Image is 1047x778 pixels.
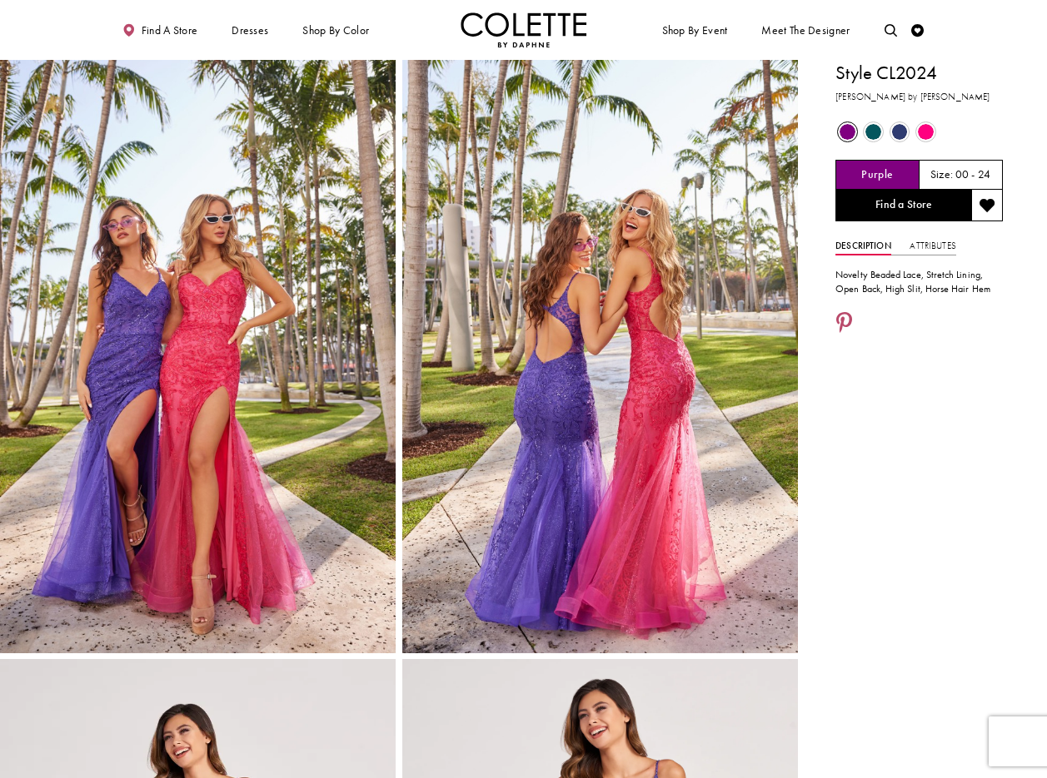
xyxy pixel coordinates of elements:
[659,12,730,47] span: Shop By Event
[835,312,853,336] a: Share using Pinterest - Opens in new tab
[662,24,728,37] span: Shop By Event
[971,190,1003,221] button: Add to wishlist
[402,60,798,653] img: Style CL2024 Colette by Daphne #1 Purple Hot Pink picture
[835,190,971,221] a: Find a Store
[761,24,850,37] span: Meet the designer
[861,120,885,144] div: Spruce
[914,120,938,144] div: Hot Pink
[302,24,369,37] span: Shop by color
[955,169,991,181] h5: 00 - 24
[461,12,587,47] img: Colette by Daphne
[930,168,953,182] span: Size:
[402,60,798,653] a: Full size Style CL2024 Colette by Daphne #1 Purple Hot Pink picture
[759,12,854,47] a: Meet the designer
[835,119,1003,145] div: Product color controls state depends on size chosen
[909,12,928,47] a: Check Wishlist
[835,90,1003,104] h3: [PERSON_NAME] by [PERSON_NAME]
[881,12,900,47] a: Toggle search
[835,268,1003,295] div: Novelty Beaded Lace, Stretch Lining, Open Back, High Slit, Horse Hair Hem
[228,12,272,47] span: Dresses
[142,24,198,37] span: Find a store
[861,169,893,181] h5: Chosen color
[910,237,955,255] a: Attributes
[835,237,891,255] a: Description
[835,120,860,144] div: Purple
[232,24,268,37] span: Dresses
[300,12,372,47] span: Shop by color
[888,120,912,144] div: Navy Blue
[120,12,201,47] a: Find a store
[461,12,587,47] a: Visit Home Page
[835,60,1003,87] h1: Style CL2024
